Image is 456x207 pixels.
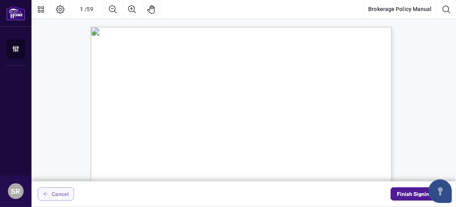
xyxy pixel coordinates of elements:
[428,179,452,203] button: Open asap
[11,186,20,197] span: SR
[6,6,25,21] img: logo
[391,187,450,201] button: status-iconFinish Signing
[38,187,74,201] button: Cancel
[397,188,432,200] span: Finish Signing
[43,191,48,197] span: arrow-left
[52,188,69,200] span: Cancel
